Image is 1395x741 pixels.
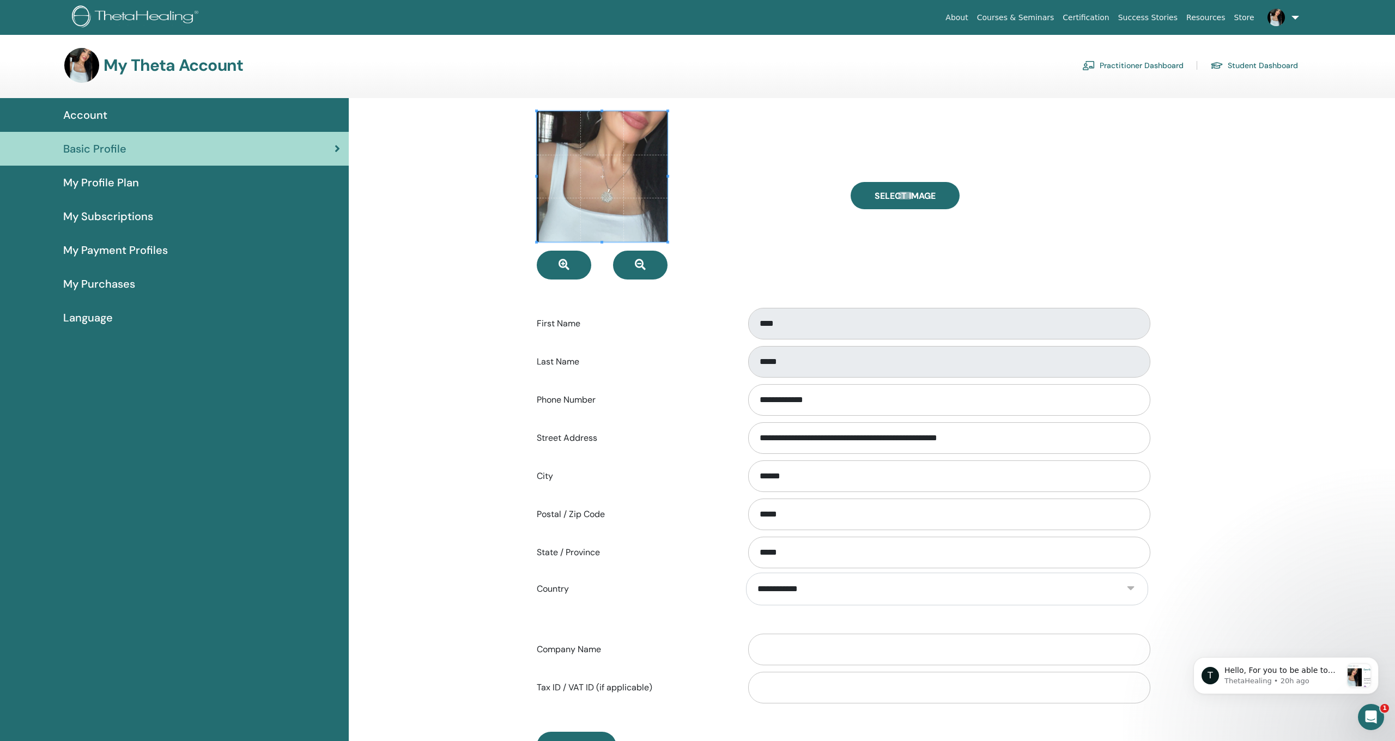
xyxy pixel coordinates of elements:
[63,141,126,157] span: Basic Profile
[529,639,738,660] label: Company Name
[529,542,738,563] label: State / Province
[1210,57,1298,74] a: Student Dashboard
[529,504,738,525] label: Postal / Zip Code
[529,466,738,487] label: City
[63,242,168,258] span: My Payment Profiles
[898,192,912,199] input: Select Image
[63,276,135,292] span: My Purchases
[1114,8,1182,28] a: Success Stories
[1358,704,1384,730] iframe: Intercom live chat
[1230,8,1259,28] a: Store
[529,390,738,410] label: Phone Number
[72,5,202,30] img: logo.png
[875,190,936,202] span: Select Image
[104,56,243,75] h3: My Theta Account
[63,174,139,191] span: My Profile Plan
[63,107,107,123] span: Account
[1082,57,1184,74] a: Practitioner Dashboard
[1380,704,1389,713] span: 1
[1058,8,1113,28] a: Certification
[529,677,738,698] label: Tax ID / VAT ID (if applicable)
[1267,9,1285,26] img: default.jpg
[529,579,738,599] label: Country
[63,208,153,224] span: My Subscriptions
[529,351,738,372] label: Last Name
[529,313,738,334] label: First Name
[64,48,99,83] img: default.jpg
[1210,61,1223,70] img: graduation-cap.svg
[529,428,738,448] label: Street Address
[941,8,972,28] a: About
[1082,60,1095,70] img: chalkboard-teacher.svg
[63,309,113,326] span: Language
[1177,635,1395,712] iframe: Intercom notifications message
[1182,8,1230,28] a: Resources
[973,8,1059,28] a: Courses & Seminars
